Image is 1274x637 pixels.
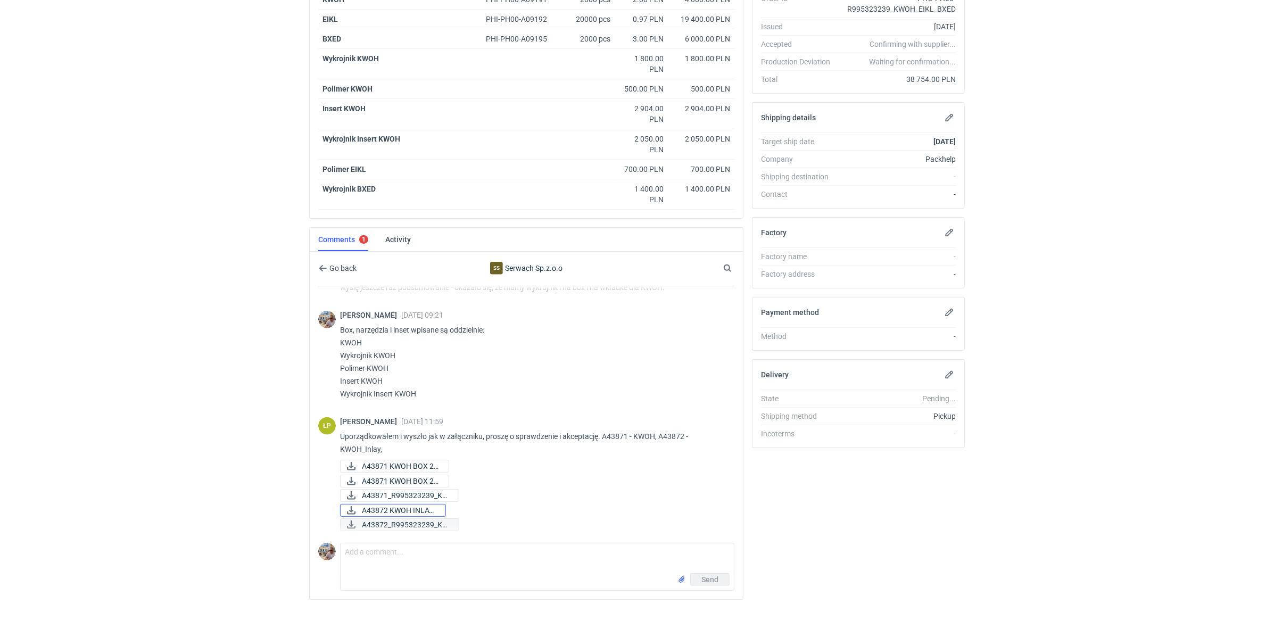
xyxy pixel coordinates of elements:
span: [DATE] 11:59 [401,417,443,426]
div: Factory name [761,251,839,262]
div: 19 400.00 PLN [672,14,730,24]
div: - [839,331,956,342]
button: Send [690,573,730,586]
div: Łukasz Postawa [318,417,336,435]
div: Total [761,74,839,85]
div: - [839,269,956,279]
span: Go back [327,264,357,272]
a: A43871_R995323239_KW... [340,489,459,502]
a: Activity [385,228,411,251]
div: 1 800.00 PLN [619,53,664,75]
em: Pending... [922,394,956,403]
em: Confirming with supplier... [870,40,956,48]
div: 2 904.00 PLN [619,103,664,125]
p: Box, narzędzia i inset wpisane są oddzielnie: KWOH Wykrojnik KWOH Polimer KWOH Insert KWOH Wykroj... [340,324,726,400]
div: - [839,251,956,262]
div: Factory address [761,269,839,279]
a: A43871 KWOH BOX 24... [340,475,449,487]
p: Uporządkowałem i wyszło jak w załączniku, proszę o sprawdzenie i akceptację. A43871 - KWOH, A4387... [340,430,726,456]
div: A43871_R995323239_KWOH_2025-10-09.pdf [340,489,446,502]
div: Shipping destination [761,171,839,182]
div: Company [761,154,839,164]
div: PHI-PH00-A09192 [486,14,557,24]
div: PHI-PH00-A09195 [486,34,557,44]
a: A43871 KWOH BOX 24... [340,460,449,473]
div: 1 400.00 PLN [619,184,664,205]
span: [PERSON_NAME] [340,417,401,426]
button: Edit shipping details [943,111,956,124]
div: Target ship date [761,136,839,147]
strong: Insert KWOH [322,104,366,113]
span: A43871 KWOH BOX 24... [362,475,440,487]
div: [DATE] [839,21,956,32]
div: 20000 pcs [561,10,615,29]
strong: [DATE] [933,137,956,146]
strong: Wykrojnik KWOH [322,54,379,63]
div: - [839,428,956,439]
a: EIKL [322,15,338,23]
h2: Delivery [761,370,789,379]
div: A43872_R995323239_KWOH_Inlay_2025-10-09.pdf [340,518,446,531]
div: 1 [362,236,366,243]
strong: Wykrojnik Insert KWOH [322,135,400,143]
img: Michał Palasek [318,543,336,560]
a: BXED [322,35,341,43]
div: 2 050.00 PLN [672,134,730,144]
em: Waiting for confirmation... [869,56,956,67]
div: Shipping method [761,411,839,421]
div: Production Deviation [761,56,839,67]
div: A43871 KWOH BOX 248x191x58xE str wew.pdf [340,460,446,473]
div: - [839,189,956,200]
div: Method [761,331,839,342]
span: Send [701,576,718,583]
h2: Factory [761,228,787,237]
div: Pickup [839,411,956,421]
div: - [839,171,956,182]
div: Accepted [761,39,839,49]
a: A43872 KWOH INLAY ... [340,504,446,517]
span: [PERSON_NAME] [340,311,401,319]
span: A43872 KWOH INLAY ... [362,504,437,516]
div: 0.97 PLN [619,14,664,24]
button: Go back [318,262,357,275]
div: 1 800.00 PLN [672,53,730,64]
span: A43871_R995323239_KW... [362,490,450,501]
div: Contact [761,189,839,200]
button: Edit factory details [943,226,956,239]
input: Search [721,262,755,275]
h2: Shipping details [761,113,816,122]
img: Michał Palasek [318,311,336,328]
div: 2 050.00 PLN [619,134,664,155]
div: 6 000.00 PLN [672,34,730,44]
strong: Polimer KWOH [322,85,373,93]
div: 700.00 PLN [672,164,730,175]
button: Edit delivery details [943,368,956,381]
a: A43872_R995323239_KW... [340,518,459,531]
div: 3.00 PLN [619,34,664,44]
h2: Payment method [761,308,819,317]
div: Packhelp [839,154,956,164]
a: Comments1 [318,228,368,251]
div: 1 400.00 PLN [672,184,730,194]
div: 500.00 PLN [672,84,730,94]
div: Serwach Sp.z.o.o [439,262,614,275]
div: 2 904.00 PLN [672,103,730,114]
strong: Wykrojnik BXED [322,185,376,193]
div: 38 754.00 PLN [839,74,956,85]
div: State [761,393,839,404]
div: A43872 KWOH INLAY 584x259xE.pdf [340,504,446,517]
div: Incoterms [761,428,839,439]
button: Edit payment method [943,306,956,319]
div: 700.00 PLN [619,164,664,175]
span: A43871 KWOH BOX 24... [362,460,440,472]
span: A43872_R995323239_KW... [362,519,450,531]
strong: Polimer EIKL [322,165,366,173]
p: wyślę jeszcze raz podsumowanie - okazało się, że mamy wykrojnik i na box i na wkładke dla KWOH. [340,281,726,294]
div: 500.00 PLN [619,84,664,94]
div: A43871 KWOH BOX 248x191x58xE str zew.pdf [340,475,446,487]
span: [DATE] 09:21 [401,311,443,319]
